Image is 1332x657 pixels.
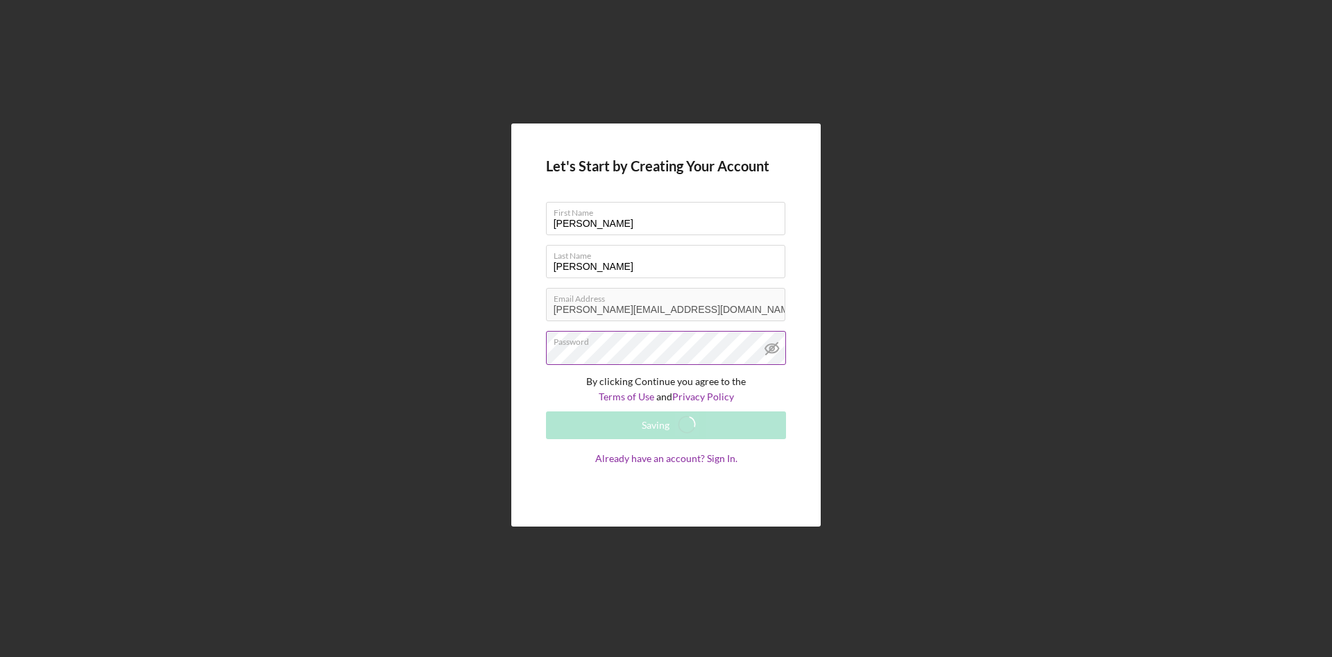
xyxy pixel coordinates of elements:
[554,332,786,347] label: Password
[546,453,787,492] a: Already have an account? Sign In.
[554,246,786,261] label: Last Name
[554,289,786,304] label: Email Address
[599,391,654,402] a: Terms of Use
[546,374,787,405] p: By clicking Continue you agree to the and
[546,158,787,174] h4: Let's Start by Creating Your Account
[642,411,669,439] div: Saving
[546,411,787,439] button: Saving
[554,203,786,218] label: First Name
[672,391,734,402] a: Privacy Policy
